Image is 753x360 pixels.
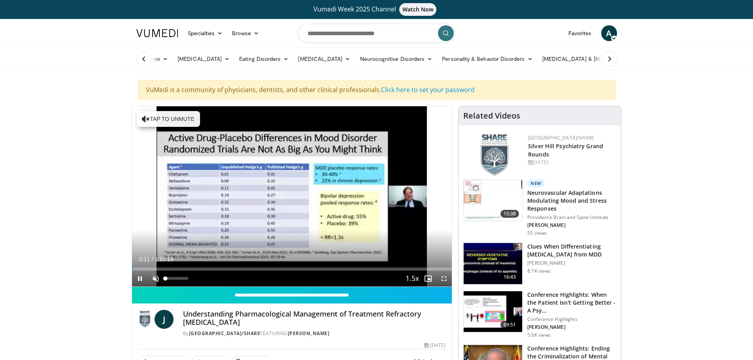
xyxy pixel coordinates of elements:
a: J [155,310,174,329]
h3: Clues When Differentiating [MEDICAL_DATA] from MDD [527,243,616,258]
h3: Neurovascular Adaptations Modulating Mood and Stress Responses [527,189,616,213]
a: [PERSON_NAME] [288,330,330,337]
a: Personality & Behavior Disorders [437,51,537,67]
a: Silver Hill Psychiatry Grand Rounds [528,142,603,158]
a: Eating Disorders [234,51,293,67]
button: Playback Rate [404,271,420,286]
img: f8aaeb6d-318f-4fcf-bd1d-54ce21f29e87.png.150x105_q85_autocrop_double_scale_upscale_version-0.2.png [481,134,508,176]
p: [PERSON_NAME] [527,324,616,330]
img: Silver Hill Hospital/SHARE [138,310,151,329]
p: [PERSON_NAME] [527,222,616,228]
div: Progress Bar [132,268,452,271]
p: New [527,179,545,187]
img: VuMedi Logo [136,29,178,37]
p: 8.1K views [527,268,551,274]
button: Pause [132,271,148,286]
a: Specialties [183,25,228,41]
span: Watch Now [399,3,437,16]
div: VuMedi is a community of physicians, dentists, and other clinical professionals. [138,80,616,100]
p: Conference Highlights [527,316,616,322]
button: Enable picture-in-picture mode [420,271,436,286]
input: Search topics, interventions [298,24,456,43]
a: [MEDICAL_DATA] & [MEDICAL_DATA] [538,51,651,67]
img: a6520382-d332-4ed3-9891-ee688fa49237.150x105_q85_crop-smart_upscale.jpg [464,243,522,284]
h3: Conference Highlights: When the Patient Isn't Getting Better - A Psy… [527,291,616,315]
a: [MEDICAL_DATA] [293,51,355,67]
a: Browse [227,25,264,41]
div: [DATE] [424,342,445,349]
button: Tap to unmute [137,111,200,127]
a: A [601,25,617,41]
button: Unmute [148,271,164,286]
div: Volume Level [166,277,188,280]
span: 69:51 [500,321,519,329]
p: 5.6K views [527,332,551,338]
video-js: Video Player [132,106,452,287]
a: Favorites [564,25,596,41]
span: 1:10:19 [155,256,173,262]
p: 55 views [527,230,547,236]
div: By FEATURING [183,330,446,337]
a: [GEOGRAPHIC_DATA]/SHARE [189,330,260,337]
p: Providence Brain and Spine Institute [527,214,616,221]
div: [DATE] [528,159,615,166]
h4: Understanding Pharmacological Management of Treatment Refractory [MEDICAL_DATA] [183,310,446,327]
button: Fullscreen [436,271,452,286]
a: Click here to set your password [381,85,475,94]
a: [MEDICAL_DATA] [173,51,234,67]
a: Neurocognitive Disorders [355,51,438,67]
a: Vumedi Week 2025 ChannelWatch Now [138,3,616,16]
span: / [152,256,153,262]
img: 4362ec9e-0993-4580-bfd4-8e18d57e1d49.150x105_q85_crop-smart_upscale.jpg [464,291,522,332]
span: 16:43 [500,273,519,281]
h4: Related Videos [463,111,520,121]
span: 0:11 [139,256,150,262]
a: [GEOGRAPHIC_DATA]/SHARE [528,134,594,141]
a: 15:38 New Neurovascular Adaptations Modulating Mood and Stress Responses Providence Brain and Spi... [463,179,616,236]
a: 69:51 Conference Highlights: When the Patient Isn't Getting Better - A Psy… Conference Highlights... [463,291,616,338]
span: 15:38 [500,210,519,218]
img: 4562edde-ec7e-4758-8328-0659f7ef333d.150x105_q85_crop-smart_upscale.jpg [464,180,522,221]
p: [PERSON_NAME] [527,260,616,266]
a: 16:43 Clues When Differentiating [MEDICAL_DATA] from MDD [PERSON_NAME] 8.1K views [463,243,616,285]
